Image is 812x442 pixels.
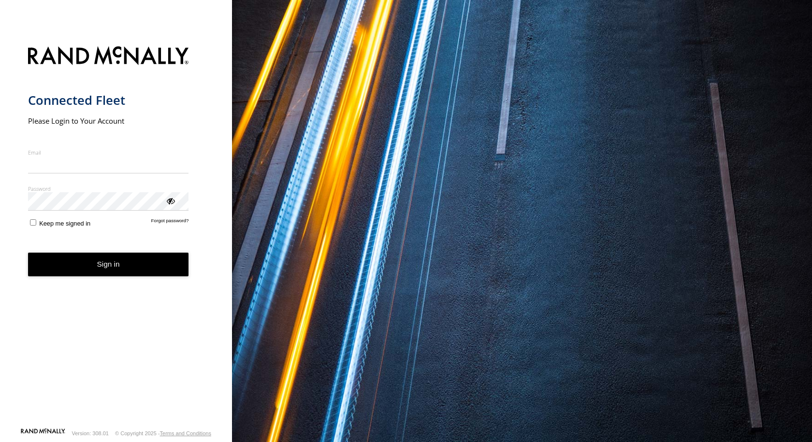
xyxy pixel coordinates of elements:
a: Forgot password? [151,218,189,227]
input: Keep me signed in [30,219,36,226]
form: main [28,41,204,428]
button: Sign in [28,253,189,276]
span: Keep me signed in [39,220,90,227]
a: Terms and Conditions [160,430,211,436]
a: Visit our Website [21,428,65,438]
h2: Please Login to Your Account [28,116,189,126]
h1: Connected Fleet [28,92,189,108]
label: Email [28,149,189,156]
div: Version: 308.01 [72,430,109,436]
div: © Copyright 2025 - [115,430,211,436]
div: ViewPassword [165,196,175,205]
label: Password [28,185,189,192]
img: Rand McNally [28,44,189,69]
